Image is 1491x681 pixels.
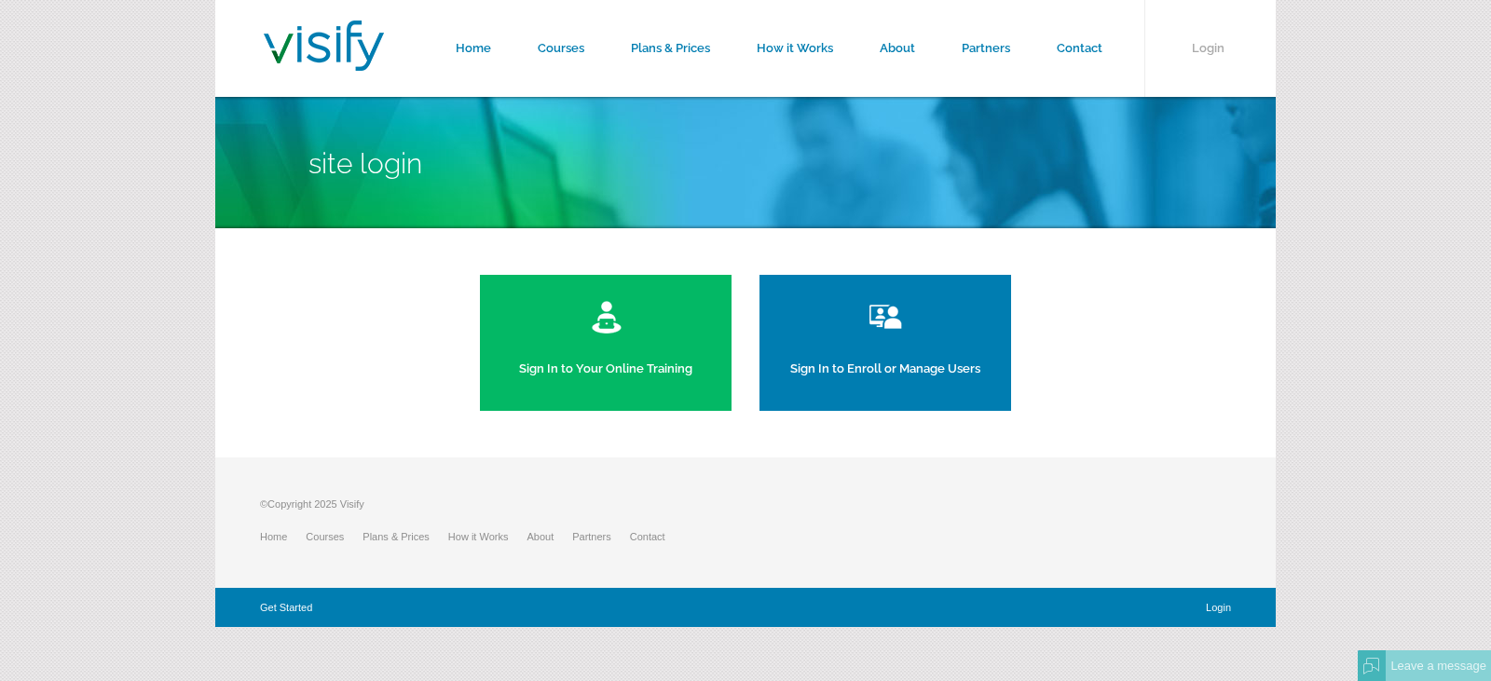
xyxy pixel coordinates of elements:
a: How it Works [448,531,527,542]
p: © [260,495,684,523]
a: Home [260,531,306,542]
a: Sign In to Enroll or Manage Users [759,275,1011,411]
a: Partners [572,531,630,542]
a: Login [1206,602,1231,613]
a: Plans & Prices [362,531,448,542]
a: About [527,531,572,542]
img: manage users [865,298,907,335]
a: Get Started [260,602,312,613]
img: training [590,298,622,335]
a: Courses [306,531,362,542]
span: Site Login [308,147,422,180]
a: Contact [630,531,684,542]
a: Visify Training [264,49,384,76]
img: Visify Training [264,20,384,71]
div: Leave a message [1386,650,1491,681]
a: Sign In to Your Online Training [480,275,732,411]
img: Offline [1363,658,1380,674]
span: Copyright 2025 Visify [267,498,364,510]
